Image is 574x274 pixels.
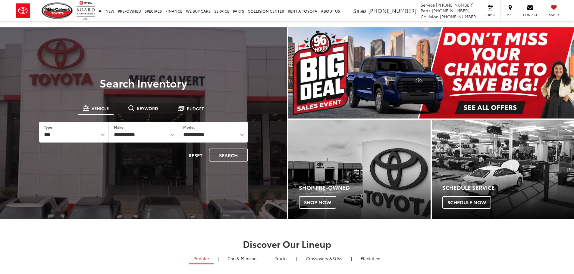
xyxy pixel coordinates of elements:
[264,255,268,261] li: |
[432,120,574,219] a: Schedule Service Schedule Now
[223,253,261,263] a: Cars
[523,13,537,17] span: Contact
[299,196,336,209] span: Shop Now
[547,13,560,17] span: Saved
[216,255,220,261] li: |
[183,149,208,162] button: Reset
[209,149,248,162] button: Search
[353,7,367,14] span: Sales
[436,2,474,8] span: [PHONE_NUMBER]
[295,255,299,261] li: |
[421,2,435,8] span: Service
[301,253,347,263] a: SUVs
[92,106,109,110] span: Vehicle
[350,255,353,261] li: |
[44,125,52,130] label: Type
[114,125,124,130] label: Make
[299,185,431,191] h4: Shop Pre-Owned
[288,120,431,219] div: Toyota
[432,8,469,14] span: [PHONE_NUMBER]
[189,253,214,264] a: Popular
[237,255,257,261] span: & Minivan
[432,120,574,219] div: Toyota
[442,196,491,209] span: Schedule Now
[137,106,158,110] span: Keyword
[368,7,416,14] span: [PHONE_NUMBER]
[421,14,439,20] span: Collision
[183,125,195,130] label: Model
[421,8,431,14] span: Parts
[25,77,262,89] h3: Search Inventory
[356,253,385,263] a: Electrified
[503,13,517,17] span: Map
[442,185,574,191] h4: Schedule Service
[306,255,332,261] span: Crossovers &
[484,13,497,17] span: Service
[42,2,74,19] img: Mike Calvert Toyota
[75,239,500,249] h2: Discover Our Lineup
[271,253,292,263] a: Trucks
[288,120,431,219] a: Shop Pre-Owned Shop Now
[187,106,204,111] span: Budget
[440,14,478,20] span: [PHONE_NUMBER]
